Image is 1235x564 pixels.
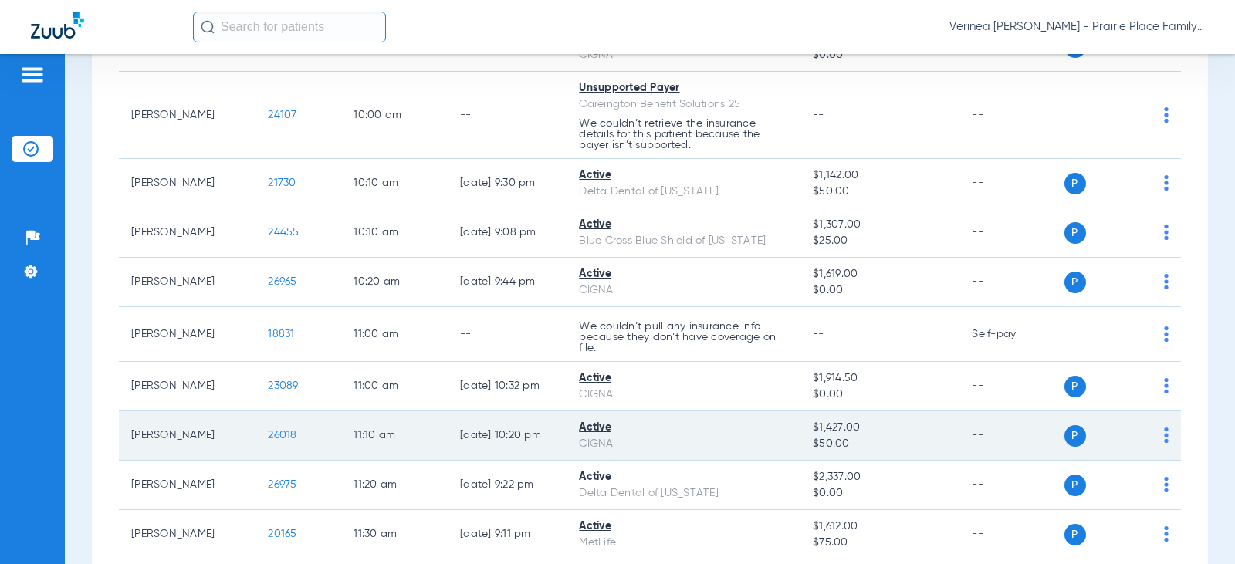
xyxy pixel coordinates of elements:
span: P [1064,524,1086,545]
td: [DATE] 9:11 PM [448,510,567,559]
td: 10:10 AM [341,159,448,208]
div: Delta Dental of [US_STATE] [579,485,788,502]
img: group-dot-blue.svg [1164,326,1169,342]
img: group-dot-blue.svg [1164,175,1169,191]
span: -- [813,110,824,120]
div: Delta Dental of [US_STATE] [579,184,788,200]
div: CIGNA [579,282,788,299]
td: -- [959,72,1064,159]
span: $0.00 [813,47,947,63]
td: [PERSON_NAME] [119,510,255,559]
span: 18831 [268,329,294,339]
span: P [1064,425,1086,447]
td: 10:20 AM [341,258,448,307]
div: CIGNA [579,47,788,63]
span: P [1064,376,1086,397]
td: -- [959,411,1064,461]
div: MetLife [579,535,788,551]
div: Active [579,518,788,535]
td: [DATE] 9:44 PM [448,258,567,307]
div: Active [579,370,788,387]
img: group-dot-blue.svg [1164,477,1169,492]
img: group-dot-blue.svg [1164,274,1169,289]
td: -- [959,159,1064,208]
td: Self-pay [959,307,1064,362]
td: -- [959,258,1064,307]
td: [PERSON_NAME] [119,258,255,307]
td: -- [448,307,567,362]
td: -- [959,208,1064,258]
div: Active [579,469,788,485]
img: group-dot-blue.svg [1164,526,1169,542]
td: -- [959,510,1064,559]
span: P [1064,222,1086,244]
span: P [1064,272,1086,293]
span: $0.00 [813,387,947,403]
td: 11:10 AM [341,411,448,461]
span: 20165 [268,529,296,539]
td: [DATE] 9:08 PM [448,208,567,258]
td: 10:00 AM [341,72,448,159]
td: [PERSON_NAME] [119,208,255,258]
span: $25.00 [813,233,947,249]
span: $1,914.50 [813,370,947,387]
span: 26975 [268,479,296,490]
span: -- [813,329,824,339]
span: $0.00 [813,282,947,299]
td: [DATE] 10:32 PM [448,362,567,411]
img: group-dot-blue.svg [1164,427,1169,443]
span: $1,427.00 [813,420,947,436]
img: group-dot-blue.svg [1164,107,1169,123]
span: 26018 [268,430,296,441]
span: Verinea [PERSON_NAME] - Prairie Place Family Dental [949,19,1204,35]
span: P [1064,475,1086,496]
span: $1,307.00 [813,217,947,233]
span: $75.00 [813,535,947,551]
span: $50.00 [813,184,947,200]
span: $1,619.00 [813,266,947,282]
span: 21730 [268,177,296,188]
input: Search for patients [193,12,386,42]
td: [DATE] 9:22 PM [448,461,567,510]
div: Active [579,266,788,282]
span: 26965 [268,276,296,287]
span: $1,142.00 [813,167,947,184]
div: Careington Benefit Solutions 25 [579,96,788,113]
td: [PERSON_NAME] [119,411,255,461]
td: -- [448,72,567,159]
td: [PERSON_NAME] [119,362,255,411]
td: -- [959,461,1064,510]
span: P [1064,173,1086,194]
div: Active [579,420,788,436]
td: [PERSON_NAME] [119,307,255,362]
img: group-dot-blue.svg [1164,225,1169,240]
td: 11:00 AM [341,307,448,362]
span: 23089 [268,380,298,391]
td: [PERSON_NAME] [119,159,255,208]
span: 24455 [268,227,299,238]
img: group-dot-blue.svg [1164,378,1169,393]
div: CIGNA [579,436,788,452]
td: 11:30 AM [341,510,448,559]
td: [PERSON_NAME] [119,461,255,510]
td: 10:10 AM [341,208,448,258]
td: -- [959,362,1064,411]
td: [DATE] 10:20 PM [448,411,567,461]
span: 24107 [268,110,296,120]
div: Active [579,167,788,184]
span: $2,337.00 [813,469,947,485]
td: 11:00 AM [341,362,448,411]
span: $50.00 [813,436,947,452]
p: We couldn’t pull any insurance info because they don’t have coverage on file. [579,321,788,353]
img: Search Icon [201,20,215,34]
td: 11:20 AM [341,461,448,510]
span: $1,612.00 [813,518,947,535]
img: hamburger-icon [20,66,45,84]
div: Blue Cross Blue Shield of [US_STATE] [579,233,788,249]
td: [PERSON_NAME] [119,72,255,159]
span: $0.00 [813,485,947,502]
td: [DATE] 9:30 PM [448,159,567,208]
div: Active [579,217,788,233]
div: CIGNA [579,387,788,403]
p: We couldn’t retrieve the insurance details for this patient because the payer isn’t supported. [579,118,788,150]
